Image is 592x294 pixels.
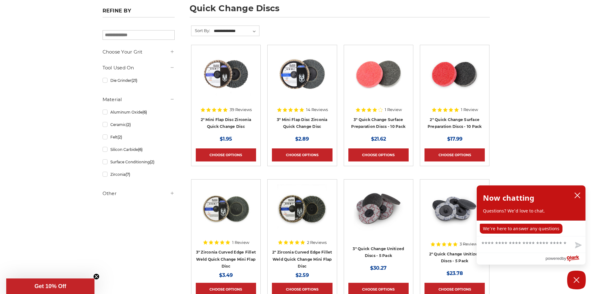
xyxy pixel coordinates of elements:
[483,208,579,214] p: Questions? We'd love to chat.
[430,184,480,234] img: 2" Quick Change Unitized Discs - 5 Pack
[483,192,534,204] h2: Now chatting
[213,26,259,36] select: Sort By:
[572,191,582,200] button: close chatbox
[447,136,462,142] span: $17.99
[272,250,332,268] a: 2" Zirconia Curved Edge Fillet Weld Quick Change Mini Flap Disc
[230,108,252,112] span: 39 Reviews
[103,132,175,142] a: Felt
[232,240,249,245] span: 1 Review
[103,64,175,72] h5: Tool Used On
[103,96,175,103] h5: Material
[430,49,480,99] img: 2 inch surface preparation discs
[477,221,585,236] div: chat
[424,184,485,244] a: 2" Quick Change Unitized Discs - 5 Pack
[220,136,232,142] span: $1.95
[272,49,332,110] a: BHA 3" Quick Change 60 Grit Flap Disc for Fine Grinding and Finishing
[103,169,175,180] a: Zirconia
[196,250,256,268] a: 3" Zirconia Curved Edge Fillet Weld Quick Change Mini Flap Disc
[103,156,175,167] a: Surface Conditioning
[201,49,251,99] img: Black Hawk Abrasives 2-inch Zirconia Flap Disc with 60 Grit Zirconia for Smooth Finishing
[277,117,328,129] a: 3" Mini Flap Disc Zirconia Quick Change Disc
[196,184,256,244] a: BHA 3 inch quick change curved edge flap discs
[545,253,585,264] a: Powered by Olark
[424,49,485,110] a: 2 inch surface preparation discs
[103,144,175,155] a: Silicon Carbide
[219,272,233,278] span: $3.49
[370,265,387,271] span: $30.27
[348,49,409,110] a: 3 inch surface preparation discs
[272,184,332,244] a: BHA 2 inch mini curved edge quick change flap discs
[201,184,251,234] img: BHA 3 inch quick change curved edge flap discs
[424,148,485,161] a: Choose Options
[447,270,463,276] span: $23.78
[126,172,130,177] span: (7)
[562,254,566,262] span: by
[348,148,409,161] a: Choose Options
[277,184,327,234] img: BHA 2 inch mini curved edge quick change flap discs
[461,108,478,112] span: 1 Review
[428,117,482,129] a: 2" Quick Change Surface Preparation Discs - 10 Pack
[354,184,403,234] img: 3" Quick Change Unitized Discs - 5 Pack
[385,108,402,112] span: 1 Review
[277,49,327,99] img: BHA 3" Quick Change 60 Grit Flap Disc for Fine Grinding and Finishing
[117,135,122,139] span: (2)
[103,48,175,56] h5: Choose Your Grit
[190,4,490,17] h1: quick change discs
[150,160,154,164] span: (2)
[545,254,562,262] span: powered
[142,110,147,114] span: (6)
[191,26,210,35] label: Sort By:
[351,117,406,129] a: 3" Quick Change Surface Preparation Discs - 10 Pack
[567,271,586,289] button: Close Chatbox
[480,224,562,234] p: We're here to answer any questions
[201,117,251,129] a: 2" Mini Flap Disc Zirconia Quick Change Disc
[353,246,404,258] a: 3" Quick Change Unitized Discs - 5 Pack
[103,107,175,118] a: Aluminum Oxide
[354,49,403,99] img: 3 inch surface preparation discs
[103,119,175,130] a: Ceramic
[103,8,175,17] h5: Refine by
[429,252,480,264] a: 2" Quick Change Unitized Discs - 5 Pack
[196,148,256,161] a: Choose Options
[460,242,479,246] span: 3 Reviews
[296,272,309,278] span: $2.59
[196,49,256,110] a: Black Hawk Abrasives 2-inch Zirconia Flap Disc with 60 Grit Zirconia for Smooth Finishing
[348,184,409,244] a: 3" Quick Change Unitized Discs - 5 Pack
[6,278,94,294] div: Get 10% OffClose teaser
[476,185,586,265] div: olark chatbox
[103,75,175,86] a: Die Grinder
[307,240,327,245] span: 2 Reviews
[34,283,66,289] span: Get 10% Off
[131,78,137,83] span: (21)
[371,136,386,142] span: $21.62
[103,190,175,197] h5: Other
[306,108,328,112] span: 14 Reviews
[272,148,332,161] a: Choose Options
[126,122,131,127] span: (2)
[295,136,309,142] span: $2.89
[138,147,143,152] span: (6)
[93,273,99,280] button: Close teaser
[570,238,585,253] button: Send message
